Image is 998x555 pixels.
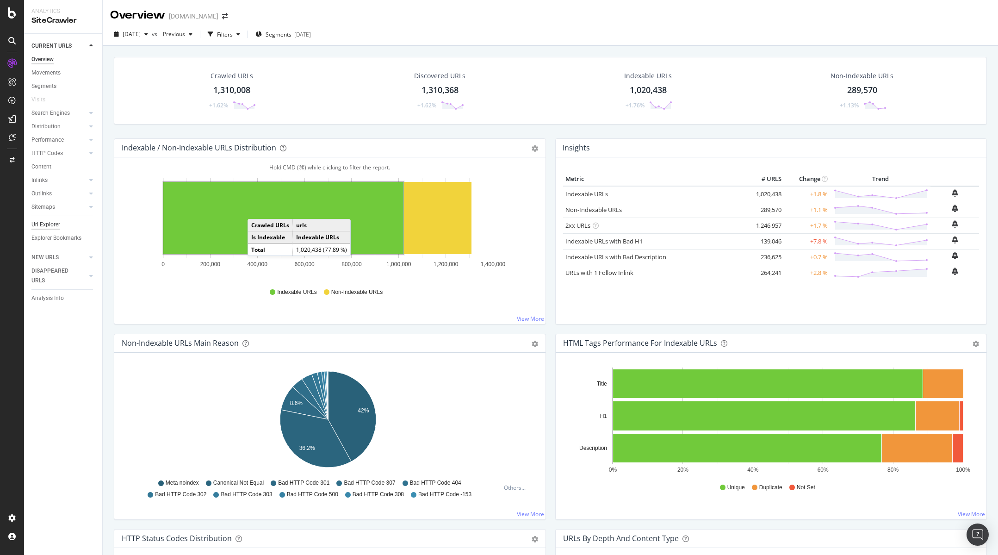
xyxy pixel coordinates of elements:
[159,30,185,38] span: Previous
[747,265,784,281] td: 264,241
[563,338,717,348] div: HTML Tags Performance for Indexable URLs
[221,491,272,499] span: Bad HTTP Code 303
[248,231,293,244] td: Is Indexable
[248,243,293,256] td: Total
[434,261,459,268] text: 1,200,000
[166,479,199,487] span: Meta noindex
[31,253,87,262] a: NEW URLS
[248,219,293,231] td: Crawled URLs
[31,149,63,158] div: HTTP Codes
[747,186,784,202] td: 1,020,438
[517,315,544,323] a: View More
[299,445,315,451] text: 36.2%
[31,202,55,212] div: Sitemaps
[830,172,930,186] th: Trend
[410,479,461,487] span: Bad HTTP Code 404
[563,172,747,186] th: Metric
[217,31,233,38] div: Filters
[626,101,645,109] div: +1.76%
[122,368,534,475] div: A chart.
[252,27,315,42] button: Segments[DATE]
[31,175,48,185] div: Inlinks
[31,149,87,158] a: HTTP Codes
[31,189,87,199] a: Outlinks
[747,467,758,473] text: 40%
[831,71,893,81] div: Non-Indexable URLs
[341,261,362,268] text: 800,000
[596,380,607,387] text: Title
[31,220,96,230] a: Url Explorer
[159,27,196,42] button: Previous
[31,108,87,118] a: Search Engines
[759,484,782,492] span: Duplicate
[31,122,61,131] div: Distribution
[31,135,64,145] div: Performance
[290,400,303,406] text: 8.6%
[293,219,351,231] td: urls
[222,13,228,19] div: arrow-right-arrow-left
[344,479,395,487] span: Bad HTTP Code 307
[422,84,459,96] div: 1,310,368
[31,108,70,118] div: Search Engines
[952,205,958,212] div: bell-plus
[532,145,538,152] div: gear
[563,142,590,154] h4: Insights
[122,172,534,280] svg: A chart.
[204,27,244,42] button: Filters
[956,467,970,473] text: 100%
[727,484,745,492] span: Unique
[169,12,218,21] div: [DOMAIN_NAME]
[31,7,95,15] div: Analytics
[31,41,87,51] a: CURRENT URLS
[565,206,622,214] a: Non-Indexable URLs
[386,261,411,268] text: 1,000,000
[31,175,87,185] a: Inlinks
[31,233,81,243] div: Explorer Bookmarks
[200,261,221,268] text: 200,000
[266,31,291,38] span: Segments
[784,186,830,202] td: +1.8 %
[418,491,471,499] span: Bad HTTP Code -153
[31,202,87,212] a: Sitemaps
[565,190,608,198] a: Indexable URLs
[565,237,643,245] a: Indexable URLs with Bad H1
[31,15,95,26] div: SiteCrawler
[608,467,617,473] text: 0%
[31,293,96,303] a: Analysis Info
[887,467,899,473] text: 80%
[958,510,985,518] a: View More
[784,202,830,218] td: +1.1 %
[973,341,979,347] div: gear
[784,249,830,265] td: +0.7 %
[565,253,666,261] a: Indexable URLs with Bad Description
[31,41,72,51] div: CURRENT URLS
[840,101,859,109] div: +1.13%
[784,172,830,186] th: Change
[517,510,544,518] a: View More
[31,95,55,105] a: Visits
[293,231,351,244] td: Indexable URLs
[31,81,56,91] div: Segments
[784,265,830,281] td: +2.8 %
[278,479,329,487] span: Bad HTTP Code 301
[481,261,506,268] text: 1,400,000
[213,84,250,96] div: 1,310,008
[122,143,276,152] div: Indexable / Non-Indexable URLs Distribution
[122,534,232,543] div: HTTP Status Codes Distribution
[600,413,607,419] text: H1
[563,368,976,475] svg: A chart.
[784,218,830,233] td: +1.7 %
[417,101,436,109] div: +1.62%
[31,233,96,243] a: Explorer Bookmarks
[213,479,264,487] span: Canonical Not Equal
[532,341,538,347] div: gear
[209,101,228,109] div: +1.62%
[123,30,141,38] span: 2025 Sep. 2nd
[747,249,784,265] td: 236,625
[747,218,784,233] td: 1,246,957
[624,71,672,81] div: Indexable URLs
[110,27,152,42] button: [DATE]
[630,84,667,96] div: 1,020,438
